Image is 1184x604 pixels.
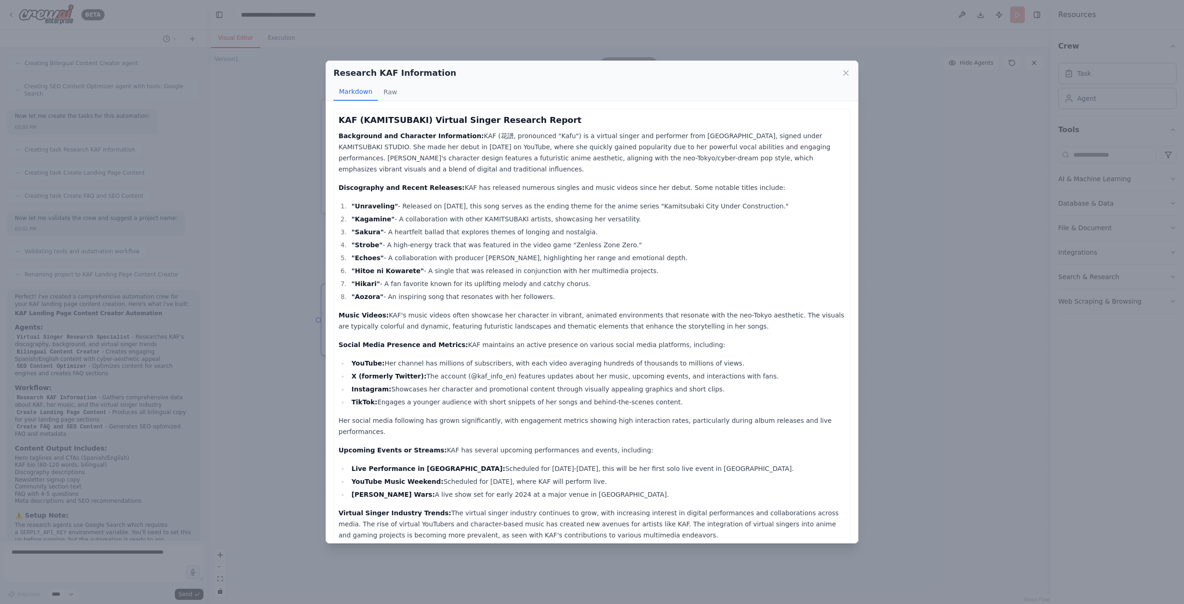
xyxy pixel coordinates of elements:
[339,509,451,517] strong: Virtual Singer Industry Trends:
[351,478,444,485] strong: YouTube Music Weekend:
[349,265,845,276] li: - A single that was released in conjunction with her multimedia projects.
[349,278,845,289] li: - A fan favorite known for its uplifting melody and catchy chorus.
[339,415,845,437] p: Her social media following has grown significantly, with engagement metrics showing high interact...
[339,184,465,191] strong: Discography and Recent Releases:
[339,507,845,541] p: The virtual singer industry continues to grow, with increasing interest in digital performances a...
[378,83,402,101] button: Raw
[349,384,845,395] li: Showcases her character and promotional content through visually appealing graphics and short clips.
[349,358,845,369] li: Her channel has millions of subscribers, with each video averaging hundreds of thousands to milli...
[349,476,845,487] li: Scheduled for [DATE], where KAF will perform live.
[349,226,845,238] li: - A heartfelt ballad that explores themes of longing and nostalgia.
[349,252,845,263] li: - A collaboration with producer [PERSON_NAME], highlighting her range and emotional depth.
[351,202,398,210] strong: "Unraveling"
[351,280,380,287] strong: "Hikari"
[351,491,435,498] strong: [PERSON_NAME] Wars:
[351,254,384,262] strong: "Echoes"
[351,267,424,275] strong: "Hitoe ni Kowarete"
[351,215,395,223] strong: "Kagamine"
[351,398,377,406] strong: TikTok:
[351,372,426,380] strong: X (formerly Twitter):
[339,132,484,140] strong: Background and Character Information:
[349,463,845,474] li: Scheduled for [DATE]-[DATE], this will be her first solo live event in [GEOGRAPHIC_DATA].
[351,228,384,236] strong: "Sakura"
[339,445,845,456] p: KAF has several upcoming performances and events, including:
[339,310,845,332] p: KAF's music videos often showcase her character in vibrant, animated environments that resonate w...
[351,385,391,393] strong: Instagram:
[349,201,845,212] li: - Released on [DATE], this song serves as the ending theme for the anime series "Kamitsubaki City...
[349,239,845,250] li: - A high-energy track that was featured in the video game "Zenless Zone Zero."
[339,311,389,319] strong: Music Videos:
[339,182,845,193] p: KAF has released numerous singles and music videos since her debut. Some notable titles include:
[333,83,378,101] button: Markdown
[351,465,505,472] strong: Live Performance in [GEOGRAPHIC_DATA]:
[339,114,845,127] h3: KAF (KAMITSUBAKI) Virtual Singer Research Report
[349,291,845,302] li: - An inspiring song that resonates with her followers.
[339,130,845,175] p: KAF (花譜, pronounced "Kafu") is a virtual singer and performer from [GEOGRAPHIC_DATA], signed unde...
[351,293,383,300] strong: "Aozora"
[349,489,845,500] li: A live show set for early 2024 at a major venue in [GEOGRAPHIC_DATA].
[349,214,845,225] li: - A collaboration with other KAMITSUBAKI artists, showcasing her versatility.
[349,397,845,408] li: Engages a younger audience with short snippets of her songs and behind-the-scenes content.
[339,446,447,454] strong: Upcoming Events or Streams:
[351,360,385,367] strong: YouTube:
[351,241,382,249] strong: "Strobe"
[339,341,468,348] strong: Social Media Presence and Metrics:
[333,67,456,79] h2: Research KAF Information
[339,339,845,350] p: KAF maintains an active presence on various social media platforms, including:
[349,371,845,382] li: The account (@kaf_info_en) features updates about her music, upcoming events, and interactions wi...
